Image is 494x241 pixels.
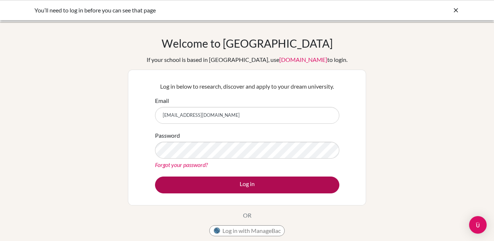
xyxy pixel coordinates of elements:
[155,177,339,193] button: Log in
[279,56,327,63] a: [DOMAIN_NAME]
[209,225,285,236] button: Log in with ManageBac
[469,216,487,234] div: Open Intercom Messenger
[243,211,251,220] p: OR
[155,161,208,168] a: Forgot your password?
[34,6,350,15] div: You’ll need to log in before you can see that page
[155,82,339,91] p: Log in below to research, discover and apply to your dream university.
[162,37,333,50] h1: Welcome to [GEOGRAPHIC_DATA]
[147,55,347,64] div: If your school is based in [GEOGRAPHIC_DATA], use to login.
[155,131,180,140] label: Password
[155,96,169,105] label: Email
